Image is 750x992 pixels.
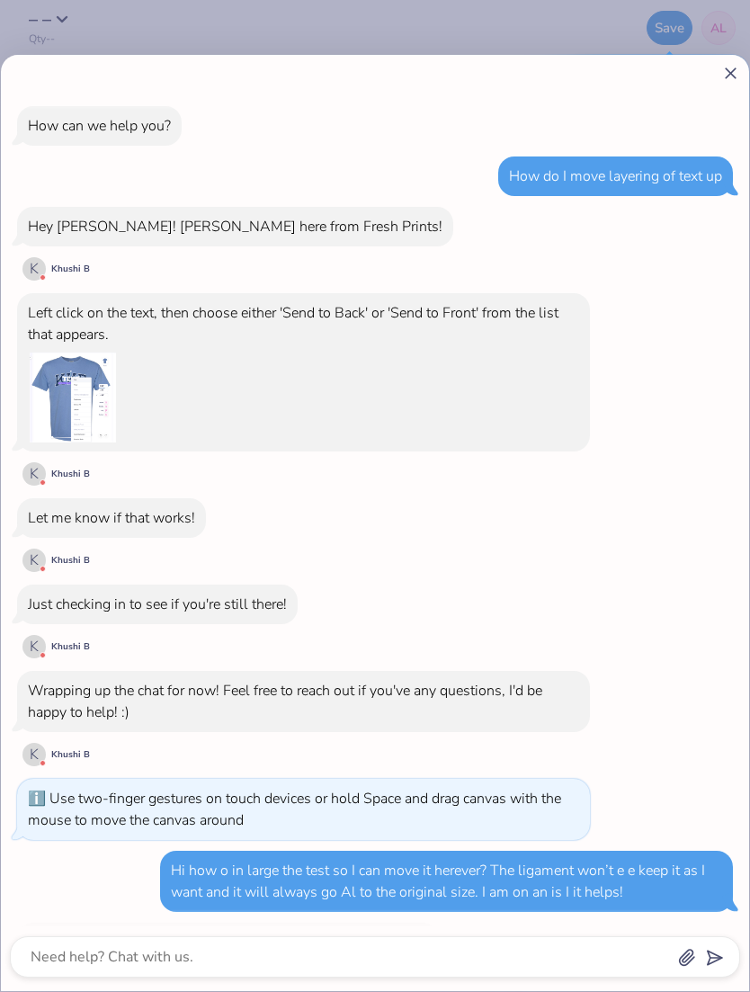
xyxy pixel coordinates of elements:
[22,743,46,766] div: K
[28,681,542,722] div: Wrapping up the chat for now! Feel free to reach out if you've any questions, I'd be happy to hel...
[51,640,90,654] div: Khushi B
[171,861,705,902] div: Hi how o in large the test so I can move it herever? The ligament won’t e e keep it as I want and...
[509,166,722,186] div: How do I move layering of text up
[22,635,46,658] div: K
[22,257,46,281] div: K
[28,594,287,614] div: Just checking in to see if you're still there!
[22,462,46,486] div: K
[28,353,118,442] img: img_cbedioqnho_2af957ddc5ef0f62278977b2d58dd162cb11a28bf865654949d7c2fcb4e981b9.png
[22,549,46,572] div: K
[28,789,561,830] div: Use two-finger gestures on touch devices or hold Space and drag canvas with the mouse to move the...
[51,554,90,567] div: Khushi B
[51,748,90,762] div: Khushi B
[28,303,558,344] div: Left click on the text, then choose either 'Send to Back' or 'Send to Front' from the list that a...
[28,217,442,237] div: Hey [PERSON_NAME]! [PERSON_NAME] here from Fresh Prints!
[51,468,90,481] div: Khushi B
[51,263,90,276] div: Khushi B
[28,116,171,136] div: How can we help you?
[28,508,195,528] div: Let me know if that works!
